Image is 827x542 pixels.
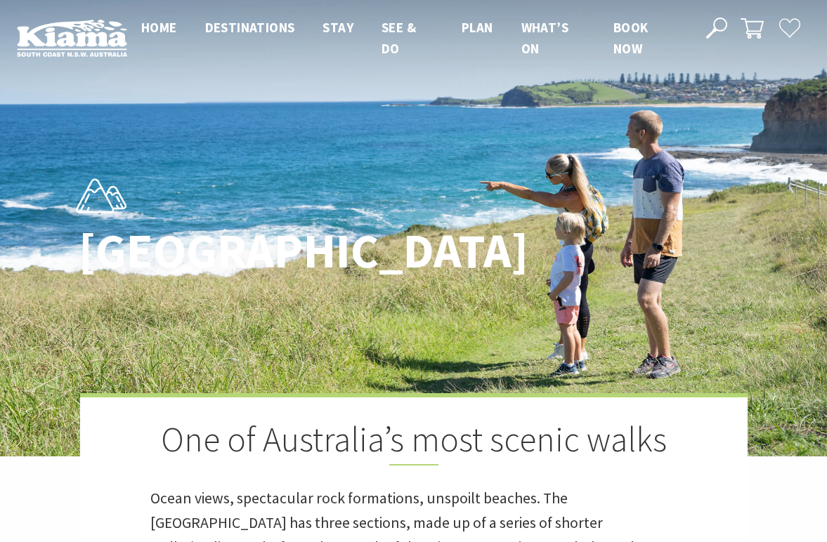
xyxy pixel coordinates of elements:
span: Stay [323,19,353,36]
span: Plan [462,19,493,36]
span: See & Do [382,19,416,57]
img: Kiama Logo [17,19,127,57]
span: What’s On [521,19,568,57]
h2: One of Australia’s most scenic walks [150,418,677,465]
h1: [GEOGRAPHIC_DATA] [79,224,476,277]
span: Home [141,19,177,36]
nav: Main Menu [127,17,690,60]
span: Book now [613,19,649,57]
span: Destinations [205,19,295,36]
